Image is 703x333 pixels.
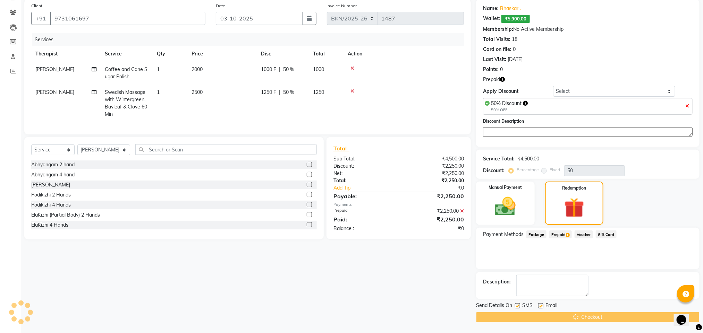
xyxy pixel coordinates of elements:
[399,225,469,232] div: ₹0
[328,192,399,200] div: Payable:
[31,221,68,229] div: ElaKizhi 4 Hands
[399,177,469,184] div: ₹2,250.00
[501,15,530,23] span: ₹5,900.00
[328,215,399,224] div: Paid:
[399,163,469,170] div: ₹2,250.00
[483,56,506,63] div: Last Visit:
[31,181,70,189] div: [PERSON_NAME]
[35,66,74,72] span: [PERSON_NAME]
[283,66,294,73] span: 50 %
[328,184,410,192] a: Add Tip
[327,3,357,9] label: Invoice Number
[483,278,511,286] div: Description:
[333,145,349,152] span: Total
[31,161,75,168] div: Abhyangam 2 hand
[192,89,203,95] span: 2500
[483,231,524,238] span: Payment Methods
[313,66,324,72] span: 1000
[279,66,280,73] span: |
[489,195,522,218] img: _cash.svg
[549,230,572,238] span: Prepaid
[500,66,503,73] div: 0
[558,195,590,220] img: _gift.svg
[261,89,276,96] span: 1250 F
[157,89,160,95] span: 1
[483,118,524,124] label: Discount Description
[566,233,570,237] span: 1
[500,5,521,12] a: Bhaskar .
[596,230,617,238] span: Gift Card
[135,144,317,155] input: Search or Scan
[31,171,75,178] div: Abhyangam 4 hand
[31,201,71,209] div: Podikizhi 4 Hands
[153,46,187,62] th: Qty
[399,208,469,215] div: ₹2,250.00
[399,215,469,224] div: ₹2,250.00
[313,89,324,95] span: 1250
[31,3,42,9] label: Client
[512,36,517,43] div: 18
[399,155,469,163] div: ₹4,500.00
[31,211,100,219] div: ElaKizhi (Partial Body) 2 Hands
[279,89,280,96] span: |
[545,302,557,310] span: Email
[491,100,522,106] span: 50% Discount
[483,88,553,95] div: Apply Discount
[216,3,225,9] label: Date
[31,191,71,199] div: Podikizhi 2 Hands
[31,46,101,62] th: Therapist
[344,46,464,62] th: Action
[483,26,693,33] div: No Active Membership
[261,66,276,73] span: 1000 F
[517,155,539,163] div: ₹4,500.00
[157,66,160,72] span: 1
[483,46,511,53] div: Card on file:
[187,46,257,62] th: Price
[328,225,399,232] div: Balance :
[32,33,469,46] div: Services
[483,155,515,163] div: Service Total:
[257,46,309,62] th: Disc
[328,208,399,215] div: Prepaid
[483,66,499,73] div: Points:
[399,192,469,200] div: ₹2,250.00
[489,184,522,191] label: Manual Payment
[283,89,294,96] span: 50 %
[50,12,205,25] input: Search by Name/Mobile/Email/Code
[101,46,153,62] th: Service
[526,230,547,238] span: Package
[328,177,399,184] div: Total:
[517,167,539,173] label: Percentage
[522,302,533,310] span: SMS
[483,26,513,33] div: Membership:
[476,302,512,310] span: Send Details On
[483,15,500,23] div: Wallet:
[483,36,510,43] div: Total Visits:
[513,46,516,53] div: 0
[35,89,74,95] span: [PERSON_NAME]
[483,167,505,174] div: Discount:
[192,66,203,72] span: 2000
[333,202,464,208] div: Payments
[328,155,399,163] div: Sub Total:
[550,167,560,173] label: Fixed
[491,107,528,113] div: 50% OFF
[674,305,696,326] iframe: chat widget
[399,170,469,177] div: ₹2,250.00
[309,46,344,62] th: Total
[105,66,147,80] span: Coffee and Cane Sugar Polish
[575,230,593,238] span: Voucher
[328,170,399,177] div: Net:
[562,185,586,191] label: Redemption
[483,5,499,12] div: Name:
[508,56,523,63] div: [DATE]
[483,76,500,83] span: Prepaid
[31,12,51,25] button: +91
[410,184,469,192] div: ₹0
[328,163,399,170] div: Discount:
[105,89,147,117] span: Swedish Massage with Wintergreen, Bayleaf & Clove 60 Min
